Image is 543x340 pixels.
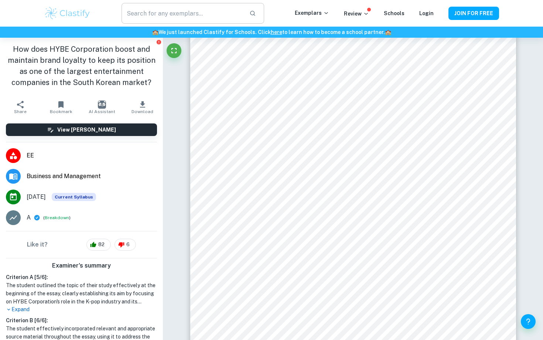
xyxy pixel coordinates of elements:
img: AI Assistant [98,101,106,109]
a: here [271,29,282,35]
h1: How does HYBE Corporation boost and maintain brand loyalty to keep its position as one of the lar... [6,44,157,88]
a: Schools [384,10,404,16]
p: Review [344,10,369,18]
span: 🏫 [152,29,158,35]
span: Current Syllabus [52,193,96,201]
a: Login [419,10,434,16]
button: View [PERSON_NAME] [6,123,157,136]
button: AI Assistant [82,97,122,118]
div: 82 [86,239,111,251]
h1: The student outlined the topic of their study effectively at the beginning of the essay, clearly ... [6,281,157,306]
img: Clastify logo [44,6,91,21]
button: Help and Feedback [521,314,536,329]
span: EE [27,151,157,160]
span: Share [14,109,27,114]
button: Breakdown [45,214,69,221]
span: AI Assistant [89,109,115,114]
p: Exemplars [295,9,329,17]
h6: We just launched Clastify for Schools. Click to learn how to become a school partner. [1,28,542,36]
h6: Examiner's summary [3,261,160,270]
input: Search for any exemplars... [122,3,243,24]
p: A [27,213,31,222]
span: [DATE] [27,193,46,201]
div: 6 [115,239,136,251]
span: Business and Management [27,172,157,181]
p: Expand [6,306,157,313]
button: Report issue [156,39,161,45]
span: 82 [94,241,109,248]
h6: Like it? [27,240,48,249]
span: Bookmark [50,109,72,114]
button: Fullscreen [167,43,181,58]
button: JOIN FOR FREE [448,7,499,20]
span: 6 [122,241,134,248]
h6: View [PERSON_NAME] [57,126,116,134]
h6: Criterion B [ 6 / 6 ]: [6,316,157,324]
button: Bookmark [41,97,81,118]
span: Download [132,109,153,114]
h6: Criterion A [ 5 / 6 ]: [6,273,157,281]
button: Download [122,97,163,118]
span: ( ) [43,214,71,221]
div: This exemplar is based on the current syllabus. Feel free to refer to it for inspiration/ideas wh... [52,193,96,201]
span: 🏫 [385,29,391,35]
